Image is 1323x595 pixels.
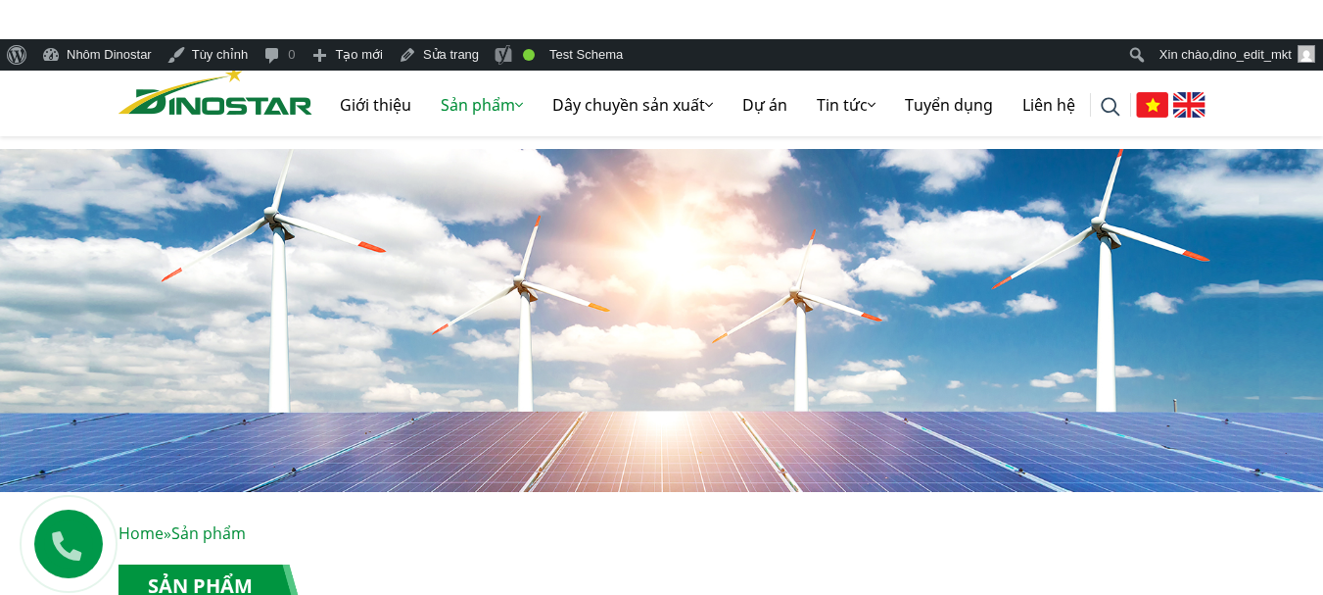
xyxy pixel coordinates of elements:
[802,74,890,136] a: Tin tức
[1212,47,1292,62] span: dino_edit_mkt
[1153,39,1323,71] a: Xin chào,
[171,522,246,544] span: Sản phẩm
[728,74,802,136] a: Dự án
[34,39,160,71] a: Nhôm Dinostar
[288,39,295,71] span: 0
[523,49,535,61] div: Tốt
[1136,92,1168,118] img: Tiếng Việt
[538,74,728,136] a: Dây chuyền sản xuất
[1101,97,1120,117] img: search
[1008,74,1090,136] a: Liên hệ
[1173,92,1205,118] img: English
[335,39,383,71] span: Tạo mới
[391,39,487,71] a: Sửa trang
[426,74,538,136] a: Sản phẩm
[118,522,246,544] span: »
[890,74,1008,136] a: Tuyển dụng
[325,74,426,136] a: Giới thiệu
[118,522,164,544] a: Home
[543,39,631,71] a: Test Schema
[118,66,312,115] img: Nhôm Dinostar
[160,39,256,71] a: Tùy chỉnh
